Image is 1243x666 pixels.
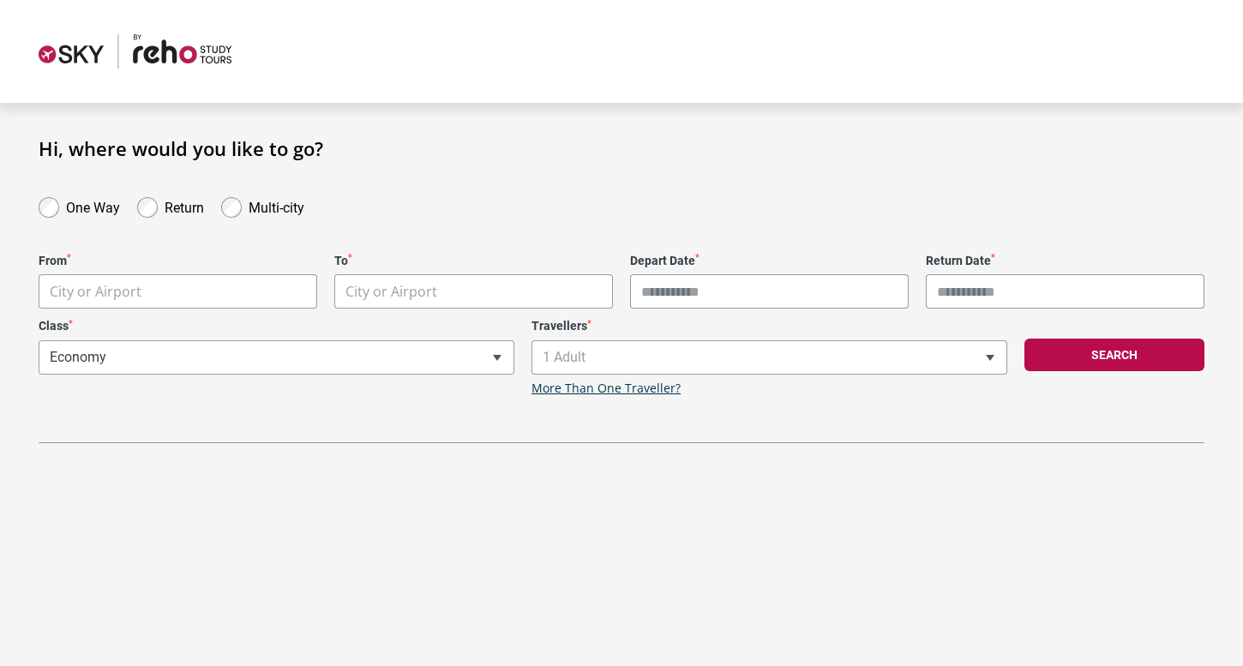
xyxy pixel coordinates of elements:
[532,341,1006,374] span: 1 Adult
[926,254,1204,268] label: Return Date
[334,254,613,268] label: To
[39,275,316,309] span: City or Airport
[66,195,120,216] label: One Way
[630,254,909,268] label: Depart Date
[531,319,1007,333] label: Travellers
[39,319,514,333] label: Class
[335,275,612,309] span: City or Airport
[531,381,681,396] a: More Than One Traveller?
[334,274,613,309] span: City or Airport
[165,195,204,216] label: Return
[50,282,141,301] span: City or Airport
[531,340,1007,375] span: 1 Adult
[249,195,304,216] label: Multi-city
[1024,339,1204,371] button: Search
[39,254,317,268] label: From
[39,341,513,374] span: Economy
[39,274,317,309] span: City or Airport
[345,282,437,301] span: City or Airport
[39,340,514,375] span: Economy
[39,137,1204,159] h1: Hi, where would you like to go?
